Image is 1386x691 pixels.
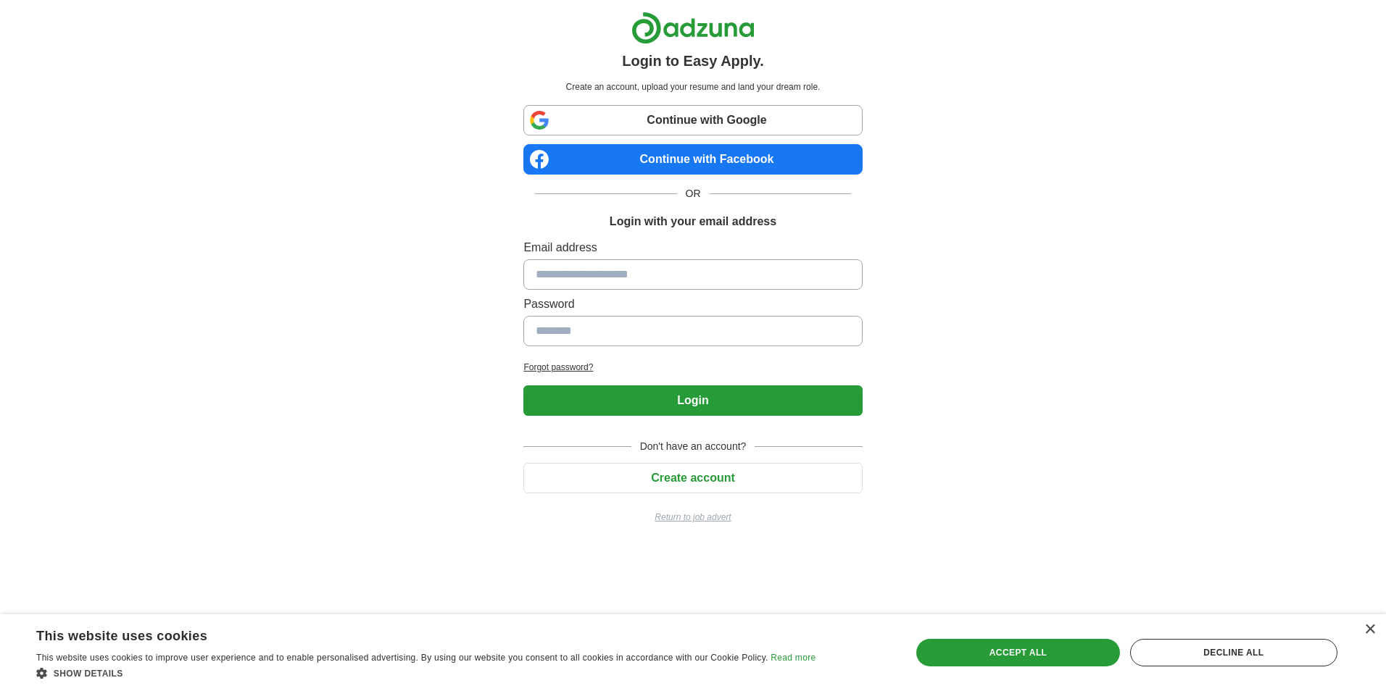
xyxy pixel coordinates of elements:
[677,186,710,201] span: OR
[523,239,862,256] label: Email address
[36,666,816,680] div: Show details
[523,511,862,524] a: Return to job advert
[54,669,123,679] span: Show details
[771,653,816,663] a: Read more, opens a new window
[36,623,779,645] div: This website uses cookies
[523,385,862,416] button: Login
[523,463,862,493] button: Create account
[523,472,862,484] a: Create account
[523,105,862,135] a: Continue with Google
[526,80,859,93] p: Create an account, upload your resume and land your dream role.
[523,144,862,175] a: Continue with Facebook
[631,12,755,44] img: Adzuna logo
[1130,639,1337,666] div: Decline all
[610,213,776,230] h1: Login with your email address
[523,296,862,313] label: Password
[1364,624,1375,635] div: Close
[916,639,1119,666] div: Accept all
[36,653,768,663] span: This website uses cookies to improve user experience and to enable personalised advertising. By u...
[523,361,862,374] a: Forgot password?
[631,439,755,454] span: Don't have an account?
[622,50,764,72] h1: Login to Easy Apply.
